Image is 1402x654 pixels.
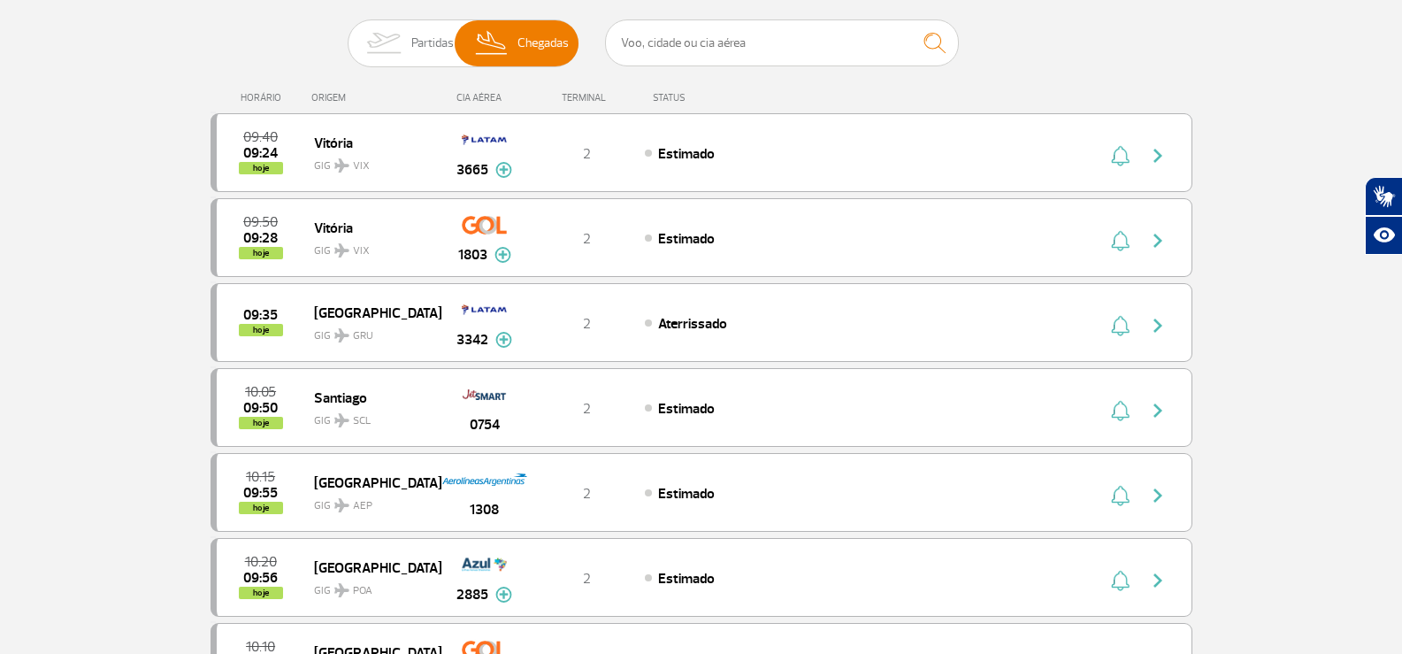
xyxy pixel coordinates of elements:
input: Voo, cidade ou cia aérea [605,19,959,66]
span: VIX [353,158,370,174]
span: 3665 [456,159,488,181]
span: 2 [583,145,591,163]
img: seta-direita-painel-voo.svg [1147,570,1168,591]
span: Vitória [314,131,427,154]
span: 2 [583,485,591,503]
span: 2025-10-01 09:56:00 [243,572,278,584]
img: sino-painel-voo.svg [1111,485,1130,506]
span: [GEOGRAPHIC_DATA] [314,471,427,494]
img: seta-direita-painel-voo.svg [1147,315,1168,336]
img: sino-painel-voo.svg [1111,570,1130,591]
span: SCL [353,413,371,429]
span: 2025-10-01 10:15:00 [246,471,275,483]
span: GIG [314,234,427,259]
span: Chegadas [517,20,569,66]
span: 2 [583,570,591,588]
span: 2025-10-01 09:24:00 [243,147,278,159]
span: 2 [583,400,591,418]
img: seta-direita-painel-voo.svg [1147,485,1168,506]
img: sino-painel-voo.svg [1111,315,1130,336]
div: HORÁRIO [216,92,312,104]
img: destiny_airplane.svg [334,158,349,173]
span: 1308 [470,499,499,520]
span: GIG [314,404,427,429]
span: GRU [353,328,373,344]
span: VIX [353,243,370,259]
div: Plugin de acessibilidade da Hand Talk. [1365,177,1402,255]
span: POA [353,583,372,599]
span: Aterrissado [658,315,727,333]
span: GIG [314,149,427,174]
img: destiny_airplane.svg [334,328,349,342]
img: mais-info-painel-voo.svg [495,587,512,603]
img: slider-desembarque [466,20,518,66]
img: mais-info-painel-voo.svg [494,247,511,263]
span: Estimado [658,145,715,163]
img: destiny_airplane.svg [334,498,349,512]
img: destiny_airplane.svg [334,583,349,597]
img: sino-painel-voo.svg [1111,145,1130,166]
div: ORIGEM [311,92,441,104]
button: Abrir recursos assistivos. [1365,216,1402,255]
div: STATUS [644,92,788,104]
span: GIG [314,319,427,344]
span: 2025-10-01 10:20:00 [245,556,277,568]
span: 0754 [470,414,500,435]
img: destiny_airplane.svg [334,413,349,427]
img: mais-info-painel-voo.svg [495,162,512,178]
img: sino-painel-voo.svg [1111,230,1130,251]
span: Santiago [314,386,427,409]
span: hoje [239,324,283,336]
span: Estimado [658,570,715,588]
span: 2025-10-01 09:35:00 [243,309,278,321]
span: hoje [239,417,283,429]
img: mais-info-painel-voo.svg [495,332,512,348]
span: 3342 [456,329,488,350]
img: seta-direita-painel-voo.svg [1147,230,1168,251]
button: Abrir tradutor de língua de sinais. [1365,177,1402,216]
span: Estimado [658,485,715,503]
span: 2 [583,230,591,248]
img: slider-embarque [356,20,411,66]
span: 2025-10-01 09:50:00 [243,402,278,414]
div: TERMINAL [529,92,644,104]
span: Partidas [411,20,454,66]
img: seta-direita-painel-voo.svg [1147,400,1168,421]
span: 2025-10-01 09:40:00 [243,131,278,143]
span: 2 [583,315,591,333]
span: [GEOGRAPHIC_DATA] [314,301,427,324]
span: AEP [353,498,372,514]
span: hoje [239,587,283,599]
span: 2025-10-01 10:10:00 [246,641,275,653]
span: GIG [314,489,427,514]
div: CIA AÉREA [441,92,529,104]
span: 2025-10-01 09:50:00 [243,216,278,228]
span: 2025-10-01 10:05:00 [245,386,276,398]
span: 2885 [456,584,488,605]
img: sino-painel-voo.svg [1111,400,1130,421]
span: Vitória [314,216,427,239]
span: 1803 [458,244,487,265]
span: hoje [239,502,283,514]
span: 2025-10-01 09:55:00 [243,487,278,499]
span: Estimado [658,400,715,418]
span: [GEOGRAPHIC_DATA] [314,556,427,579]
span: Estimado [658,230,715,248]
span: GIG [314,573,427,599]
img: destiny_airplane.svg [334,243,349,258]
span: hoje [239,247,283,259]
img: seta-direita-painel-voo.svg [1147,145,1168,166]
span: hoje [239,162,283,174]
span: 2025-10-01 09:28:00 [243,232,278,244]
